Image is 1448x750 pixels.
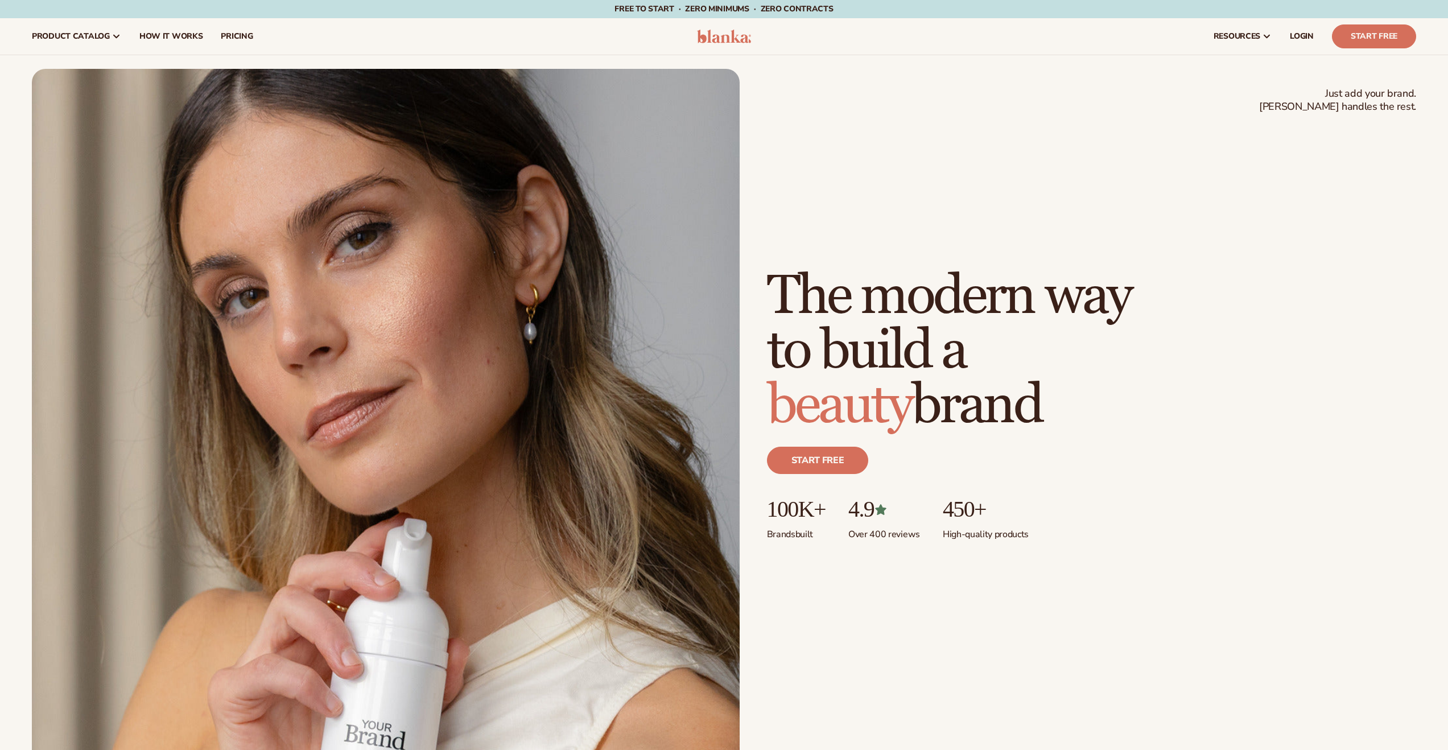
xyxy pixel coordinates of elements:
[767,497,826,522] p: 100K+
[139,32,203,41] span: How It Works
[767,447,869,474] a: Start free
[23,18,130,55] a: product catalog
[767,522,826,541] p: Brands built
[943,497,1029,522] p: 450+
[614,3,833,14] span: Free to start · ZERO minimums · ZERO contracts
[1290,32,1314,41] span: LOGIN
[943,522,1029,541] p: High-quality products
[1204,18,1281,55] a: resources
[130,18,212,55] a: How It Works
[848,522,920,541] p: Over 400 reviews
[212,18,262,55] a: pricing
[697,30,751,43] img: logo
[767,372,911,439] span: beauty
[767,269,1131,433] h1: The modern way to build a brand
[1281,18,1323,55] a: LOGIN
[221,32,253,41] span: pricing
[1259,87,1416,114] span: Just add your brand. [PERSON_NAME] handles the rest.
[32,32,110,41] span: product catalog
[1332,24,1416,48] a: Start Free
[1214,32,1260,41] span: resources
[848,497,920,522] p: 4.9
